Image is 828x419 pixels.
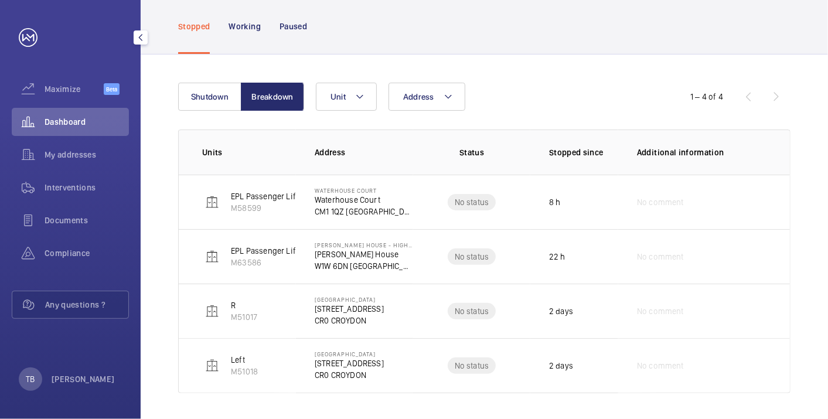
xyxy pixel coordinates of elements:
[45,214,129,226] span: Documents
[231,245,315,257] p: EPL Passenger Lift No 1
[26,373,35,385] p: TB
[178,21,210,32] p: Stopped
[45,299,128,311] span: Any questions ?
[45,247,129,259] span: Compliance
[315,260,413,272] p: W1W 6DN [GEOGRAPHIC_DATA]
[315,350,384,357] p: [GEOGRAPHIC_DATA]
[637,196,684,208] span: No comment
[241,83,304,111] button: Breakdown
[455,196,489,208] p: No status
[45,83,104,95] span: Maximize
[315,187,413,194] p: Waterhouse Court
[205,359,219,373] img: elevator.svg
[178,83,241,111] button: Shutdown
[315,194,413,206] p: Waterhouse Court
[637,251,684,263] span: No comment
[455,360,489,372] p: No status
[637,305,684,317] span: No comment
[205,304,219,318] img: elevator.svg
[389,83,465,111] button: Address
[315,206,413,217] p: CM1 1QZ [GEOGRAPHIC_DATA]
[315,303,384,315] p: [STREET_ADDRESS]
[403,92,434,101] span: Address
[549,196,561,208] p: 8 h
[637,147,766,158] p: Additional information
[205,195,219,209] img: elevator.svg
[229,21,260,32] p: Working
[315,241,413,248] p: [PERSON_NAME] House - High Risk Building
[315,369,384,381] p: CR0 CROYDON
[549,305,573,317] p: 2 days
[104,83,120,95] span: Beta
[455,251,489,263] p: No status
[690,91,723,103] div: 1 – 4 of 4
[280,21,307,32] p: Paused
[330,92,346,101] span: Unit
[231,366,258,377] p: M51018
[45,116,129,128] span: Dashboard
[315,315,384,326] p: CR0 CROYDON
[231,190,316,202] p: EPL Passenger Lift 1-40
[637,360,684,372] span: No comment
[45,149,129,161] span: My addresses
[316,83,377,111] button: Unit
[231,257,315,268] p: M63586
[421,147,522,158] p: Status
[455,305,489,317] p: No status
[231,354,258,366] p: Left
[315,357,384,369] p: [STREET_ADDRESS]
[231,311,257,323] p: M51017
[205,250,219,264] img: elevator.svg
[45,182,129,193] span: Interventions
[549,360,573,372] p: 2 days
[315,147,413,158] p: Address
[52,373,115,385] p: [PERSON_NAME]
[231,299,257,311] p: R
[202,147,296,158] p: Units
[231,202,316,214] p: M58599
[549,147,618,158] p: Stopped since
[315,248,413,260] p: [PERSON_NAME] House
[549,251,565,263] p: 22 h
[315,296,384,303] p: [GEOGRAPHIC_DATA]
